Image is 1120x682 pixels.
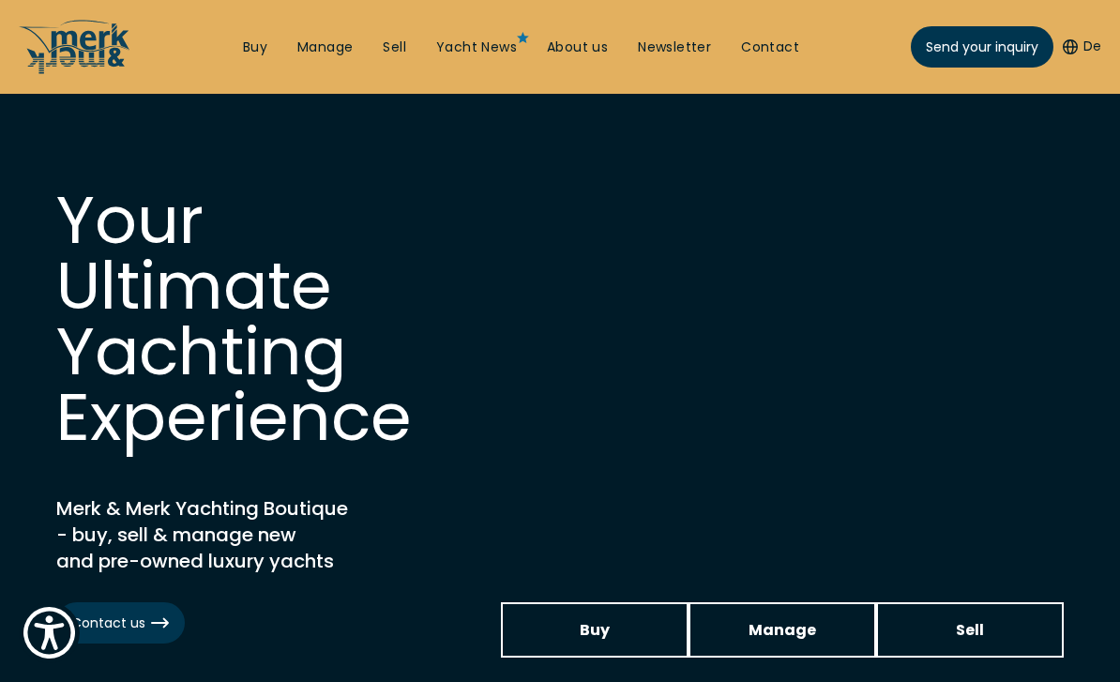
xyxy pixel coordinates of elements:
[436,38,517,57] a: Yacht News
[547,38,608,57] a: About us
[689,602,876,658] a: Manage
[580,618,610,642] span: Buy
[297,38,353,57] a: Manage
[749,618,816,642] span: Manage
[19,602,80,663] button: Show Accessibility Preferences
[56,602,185,644] a: Contact us
[911,26,1053,68] a: Send your inquiry
[638,38,711,57] a: Newsletter
[741,38,799,57] a: Contact
[876,602,1064,658] a: Sell
[71,614,170,633] span: Contact us
[956,618,984,642] span: Sell
[243,38,267,57] a: Buy
[1063,38,1101,56] button: De
[501,602,689,658] a: Buy
[926,38,1038,57] span: Send your inquiry
[56,495,525,574] h2: Merk & Merk Yachting Boutique - buy, sell & manage new and pre-owned luxury yachts
[383,38,406,57] a: Sell
[56,188,431,450] h1: Your Ultimate Yachting Experience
